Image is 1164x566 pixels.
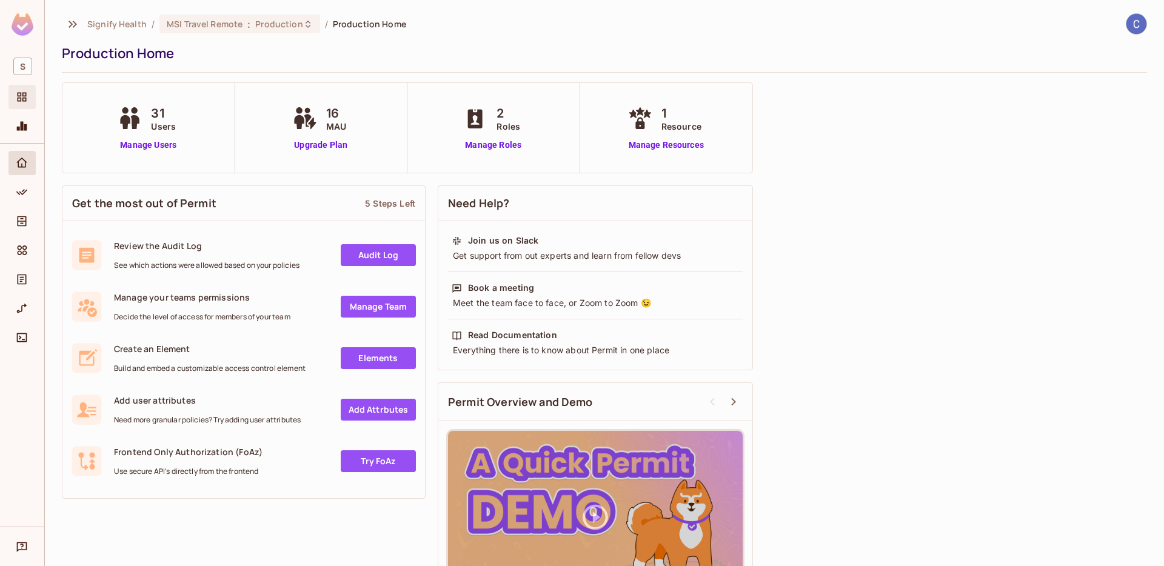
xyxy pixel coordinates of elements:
[333,18,406,30] span: Production Home
[167,18,242,30] span: MSI Travel Remote
[341,296,416,318] a: Manage Team
[326,120,346,133] span: MAU
[8,267,36,291] div: Audit Log
[341,347,416,369] a: Elements
[114,343,306,355] span: Create an Element
[87,18,147,30] span: the active workspace
[661,104,701,122] span: 1
[8,534,36,559] div: Help & Updates
[114,261,299,270] span: See which actions were allowed based on your policies
[12,13,33,36] img: SReyMgAAAABJRU5ErkJggg==
[8,180,36,204] div: Policy
[114,467,263,476] span: Use secure API's directly from the frontend
[8,85,36,109] div: Projects
[8,325,36,350] div: Connect
[114,291,290,303] span: Manage your teams permissions
[1126,14,1146,34] img: Chick Leiby
[8,238,36,262] div: Elements
[468,329,557,341] div: Read Documentation
[8,53,36,80] div: Workspace: Signify Health
[326,104,346,122] span: 16
[290,139,352,151] a: Upgrade Plan
[8,209,36,233] div: Directory
[114,415,301,425] span: Need more granular policies? Try adding user attributes
[151,120,176,133] span: Users
[448,196,510,211] span: Need Help?
[114,364,306,373] span: Build and embed a customizable access control element
[255,18,303,30] span: Production
[8,114,36,138] div: Monitoring
[452,344,739,356] div: Everything there is to know about Permit in one place
[8,151,36,175] div: Home
[468,235,538,247] div: Join us on Slack
[452,250,739,262] div: Get support from out experts and learn from fellow devs
[661,120,701,133] span: Resource
[62,44,1141,62] div: Production Home
[452,297,739,309] div: Meet the team face to face, or Zoom to Zoom 😉
[115,139,182,151] a: Manage Users
[325,18,328,30] li: /
[341,450,416,472] a: Try FoAz
[114,240,299,251] span: Review the Audit Log
[247,19,251,29] span: :
[72,196,216,211] span: Get the most out of Permit
[497,120,520,133] span: Roles
[365,198,415,209] div: 5 Steps Left
[8,296,36,321] div: URL Mapping
[341,399,416,421] a: Add Attrbutes
[114,446,263,458] span: Frontend Only Authorization (FoAz)
[114,395,301,406] span: Add user attributes
[114,312,290,322] span: Decide the level of access for members of your team
[460,139,526,151] a: Manage Roles
[448,395,593,410] span: Permit Overview and Demo
[625,139,707,151] a: Manage Resources
[468,282,534,294] div: Book a meeting
[13,58,32,75] span: S
[497,104,520,122] span: 2
[152,18,155,30] li: /
[341,244,416,266] a: Audit Log
[151,104,176,122] span: 31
